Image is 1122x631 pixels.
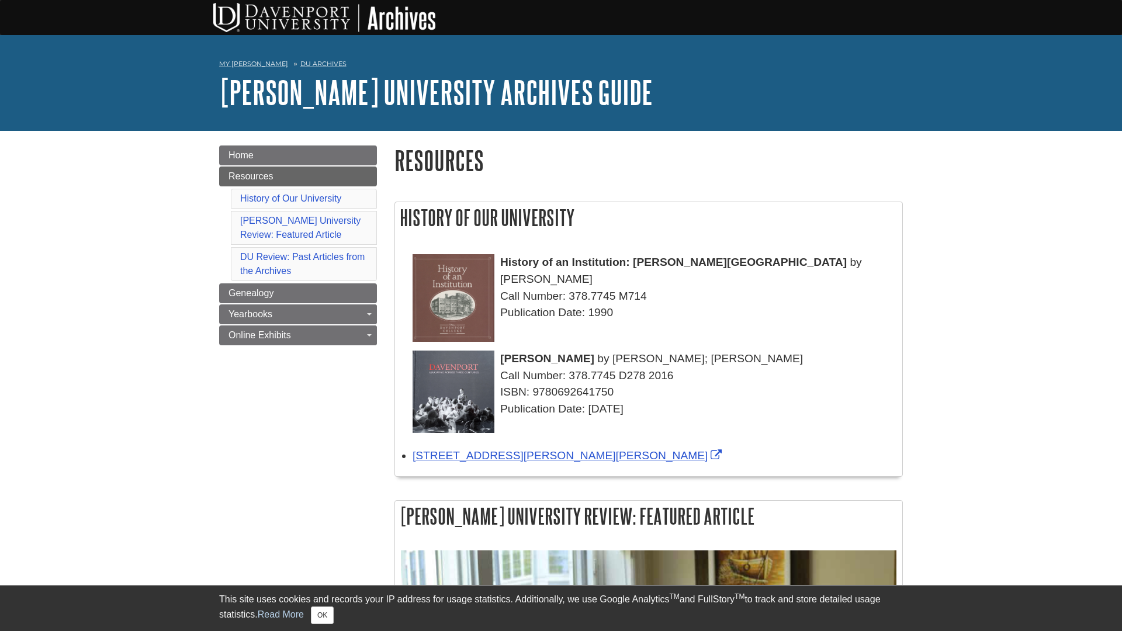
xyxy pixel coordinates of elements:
a: Read More [258,609,304,619]
span: Yearbooks [228,309,272,319]
div: Call Number: 378.7745 D278 2016 [413,367,896,384]
a: [PERSON_NAME] University Archives Guide [219,74,653,110]
span: [PERSON_NAME]; [PERSON_NAME] [612,352,803,365]
span: Home [228,150,254,160]
span: Resources [228,171,273,181]
a: History of Our University [240,193,341,203]
sup: TM [735,592,744,601]
sup: TM [669,592,679,601]
a: My [PERSON_NAME] [219,59,288,69]
a: Yearbooks [219,304,377,324]
a: Genealogy [219,283,377,303]
span: [PERSON_NAME] [500,273,593,285]
div: ISBN: 9780692641750 [413,384,896,401]
a: Resources [219,167,377,186]
a: DU Review: Past Articles from the Archives [240,252,365,276]
h2: [PERSON_NAME] University Review: Featured Article [395,501,902,532]
span: Online Exhibits [228,330,291,340]
div: Publication Date: [DATE] [413,401,896,418]
div: Call Number: 378.7745 M714 [413,288,896,305]
nav: breadcrumb [219,56,903,75]
a: [PERSON_NAME] University Review: Featured Article [240,216,361,240]
a: Link opens in new window [413,449,725,462]
span: History of an Institution: [PERSON_NAME][GEOGRAPHIC_DATA] [500,256,847,268]
a: DU Archives [300,60,347,68]
a: Online Exhibits [219,325,377,345]
div: Publication Date: 1990 [413,304,896,321]
span: by [850,256,861,268]
a: Home [219,145,377,165]
div: This site uses cookies and records your IP address for usage statistics. Additionally, we use Goo... [219,592,903,624]
img: DU Archives [213,3,435,32]
span: by [597,352,609,365]
h1: Resources [394,145,903,175]
h2: History of Our University [395,202,902,233]
div: Guide Page Menu [219,145,377,345]
button: Close [311,606,334,624]
span: Genealogy [228,288,273,298]
span: [PERSON_NAME] [500,352,594,365]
